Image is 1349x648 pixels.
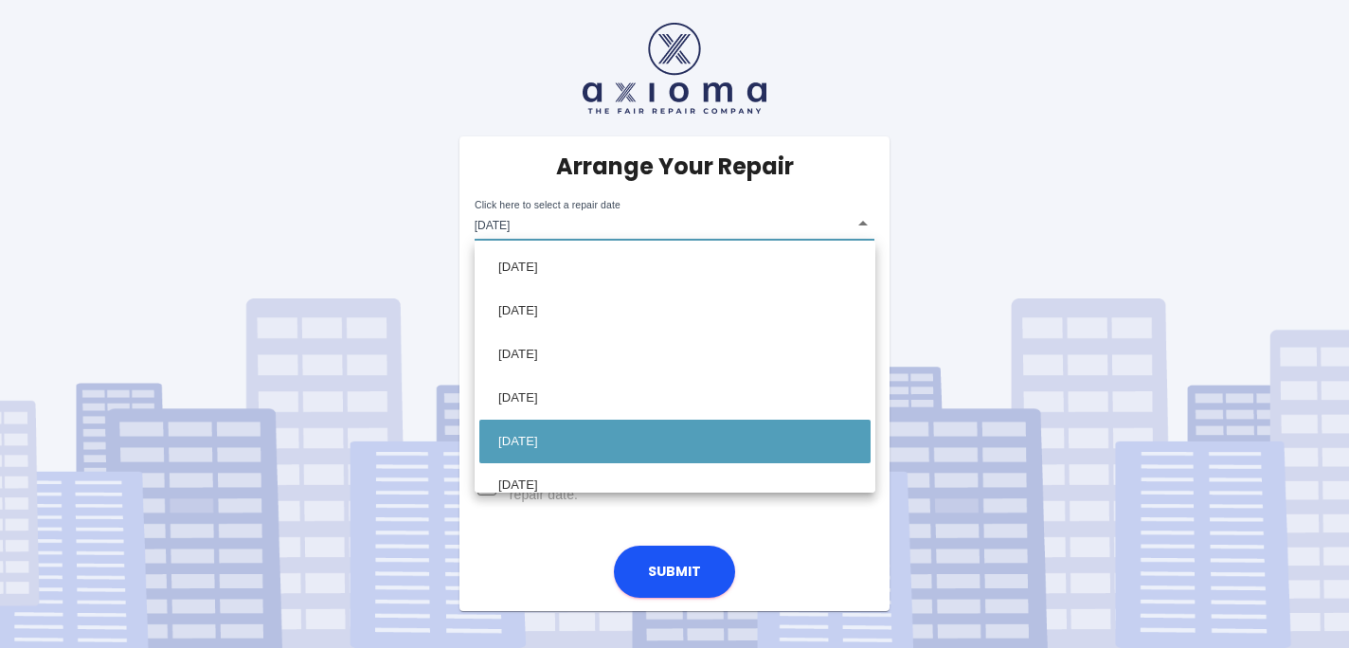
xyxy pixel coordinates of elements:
li: [DATE] [479,289,871,333]
li: [DATE] [479,245,871,289]
li: [DATE] [479,333,871,376]
li: [DATE] [479,376,871,420]
li: [DATE] [479,420,871,463]
li: [DATE] [479,463,871,507]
